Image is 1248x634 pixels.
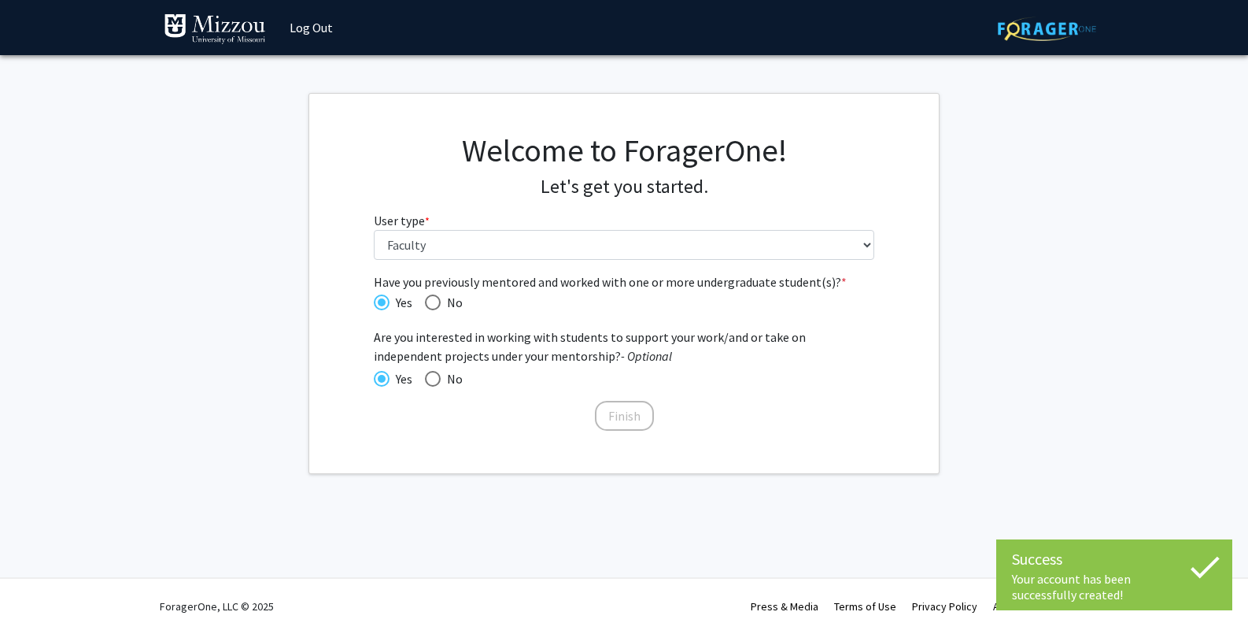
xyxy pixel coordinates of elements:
img: ForagerOne Logo [998,17,1096,41]
span: Yes [390,369,412,388]
div: ForagerOne, LLC © 2025 [160,579,274,634]
span: Yes [390,293,412,312]
div: Your account has been successfully created! [1012,571,1217,602]
img: University of Missouri Logo [164,13,266,45]
span: No [441,293,463,312]
a: Privacy Policy [912,599,977,614]
span: Have you previously mentored and worked with one or more undergraduate student(s)? [374,273,875,291]
iframe: Chat [12,563,67,622]
i: - Optional [621,348,672,364]
label: User type [374,211,430,230]
span: No [441,369,463,388]
span: Are you interested in working with students to support your work/and or take on independent proje... [374,328,875,365]
a: Terms of Use [834,599,896,614]
mat-radio-group: Have you previously mentored and worked with one or more undergraduate student(s)? [374,291,875,312]
button: Finish [595,401,654,431]
h4: Let's get you started. [374,176,875,198]
a: About [993,599,1021,614]
h1: Welcome to ForagerOne! [374,132,875,169]
div: Success [1012,547,1217,571]
a: Press & Media [751,599,818,614]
